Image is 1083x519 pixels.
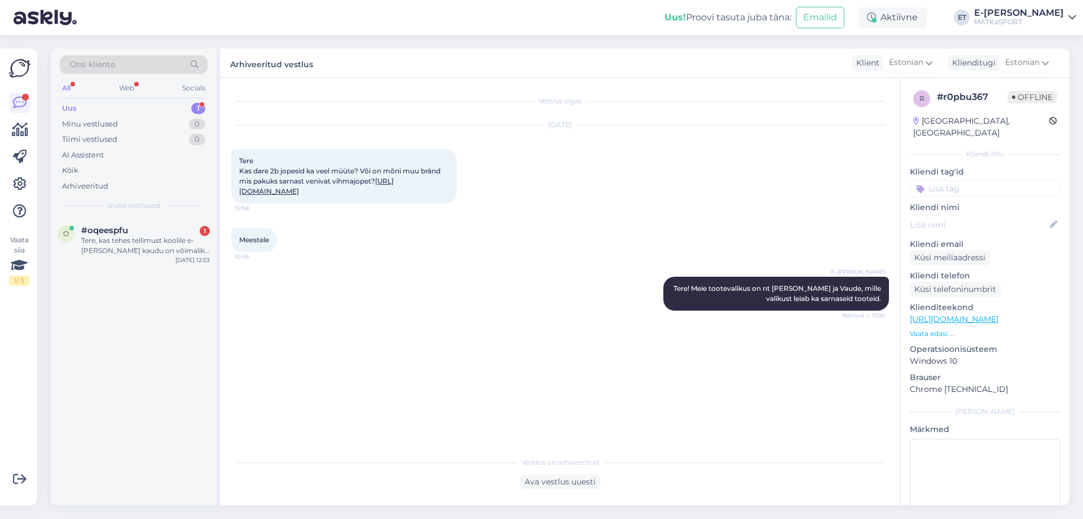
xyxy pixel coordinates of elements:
span: Tere! Meie tootevalikus on nt [PERSON_NAME] ja Vaude, mille valikust leiab ka sarnaseid tooteid. [673,284,883,303]
div: Aktiivne [858,7,927,28]
input: Lisa nimi [910,219,1047,231]
div: [GEOGRAPHIC_DATA], [GEOGRAPHIC_DATA] [913,115,1049,139]
a: [URL][DOMAIN_NAME] [910,314,998,324]
button: Emailid [796,7,844,28]
div: 1 [200,226,210,236]
span: Offline [1007,91,1057,103]
span: 10:58 [235,204,277,212]
div: 0 [189,134,205,145]
div: [PERSON_NAME] [910,407,1060,417]
span: E-[PERSON_NAME] [831,268,886,276]
p: Chrome [TECHNICAL_ID] [910,383,1060,395]
span: Estonian [1005,56,1040,69]
p: Windows 10 [910,355,1060,367]
span: 10:59 [235,252,277,261]
div: E-[PERSON_NAME] [974,8,1064,18]
div: Vaata siia [9,235,29,286]
p: Brauser [910,372,1060,383]
div: Klient [852,57,879,69]
span: Meestele [239,235,269,244]
span: Estonian [889,56,923,69]
div: Kõik [62,165,78,176]
div: All [60,81,73,95]
span: #oqeespfu [81,225,128,235]
div: Ava vestlus uuesti [520,474,600,490]
span: Tere Kas dare 2b jopesid ka veel müüte? Või on mõni muu bränd mis pakuks sarnast venivat vihmajopet? [239,156,442,195]
label: Arhiveeritud vestlus [230,55,313,71]
div: # r0pbu367 [937,90,1007,104]
span: Otsi kliente [70,59,115,71]
div: Minu vestlused [62,119,118,130]
input: Lisa tag [910,180,1060,197]
b: Uus! [664,12,686,23]
div: AI Assistent [62,150,104,161]
div: Web [117,81,137,95]
div: 1 [191,103,205,114]
div: Socials [180,81,208,95]
div: Kliendi info [910,149,1060,159]
div: Küsi meiliaadressi [910,250,990,265]
span: Uued vestlused [108,200,160,211]
p: Kliendi telefon [910,270,1060,282]
div: Klienditugi [948,57,996,69]
div: Tere, kas tehes tellimust koolile e-[PERSON_NAME] kaudu on võimalik saada arvet läbi e-arve keskuse? [81,235,210,256]
a: E-[PERSON_NAME]MATKaSPORT [974,8,1076,27]
div: ET [954,10,970,25]
p: Märkmed [910,424,1060,435]
img: Askly Logo [9,58,30,79]
div: [DATE] 12:53 [175,256,210,264]
div: Küsi telefoninumbrit [910,282,1001,297]
div: MATKaSPORT [974,18,1064,27]
p: Vaata edasi ... [910,329,1060,339]
div: Tiimi vestlused [62,134,117,145]
div: 0 [189,119,205,130]
span: r [919,94,924,103]
div: 1 / 3 [9,276,29,286]
div: Vestlus algas [231,96,889,106]
span: Nähtud ✓ 11:00 [842,311,886,320]
p: Kliendi tag'id [910,166,1060,178]
div: Uus [62,103,77,114]
span: Vestlus on arhiveeritud [522,457,599,468]
div: Arhiveeritud [62,181,108,192]
div: [DATE] [231,120,889,130]
p: Kliendi email [910,238,1060,250]
p: Klienditeekond [910,302,1060,313]
p: Kliendi nimi [910,202,1060,213]
p: Operatsioonisüsteem [910,343,1060,355]
div: Proovi tasuta juba täna: [664,11,791,24]
span: o [63,229,69,238]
